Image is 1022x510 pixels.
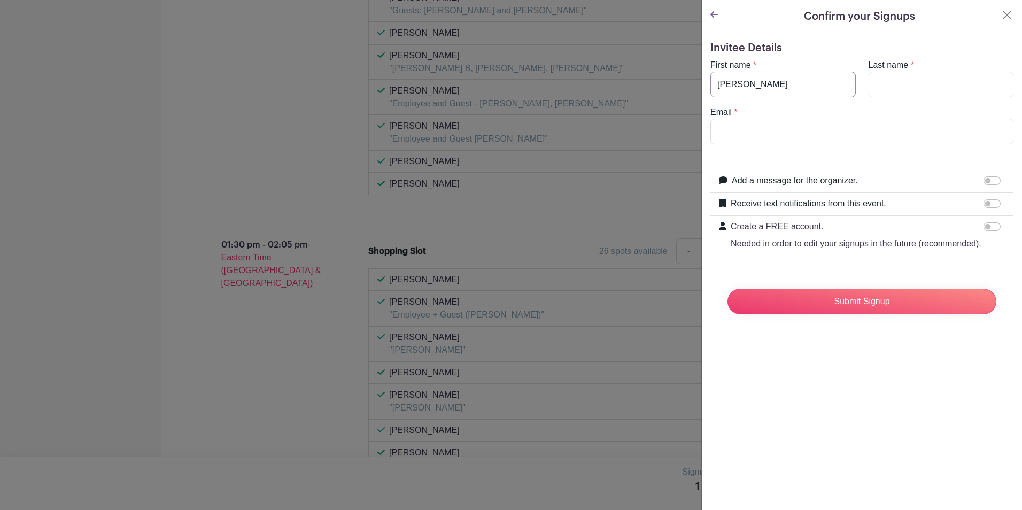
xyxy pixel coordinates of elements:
[731,220,981,233] p: Create a FREE account.
[1001,9,1013,21] button: Close
[804,9,915,25] h5: Confirm your Signups
[731,237,981,250] p: Needed in order to edit your signups in the future (recommended).
[727,289,996,314] input: Submit Signup
[731,197,886,210] label: Receive text notifications from this event.
[710,106,732,119] label: Email
[869,59,909,72] label: Last name
[710,42,1013,55] h5: Invitee Details
[732,174,858,187] label: Add a message for the organizer.
[710,59,751,72] label: First name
